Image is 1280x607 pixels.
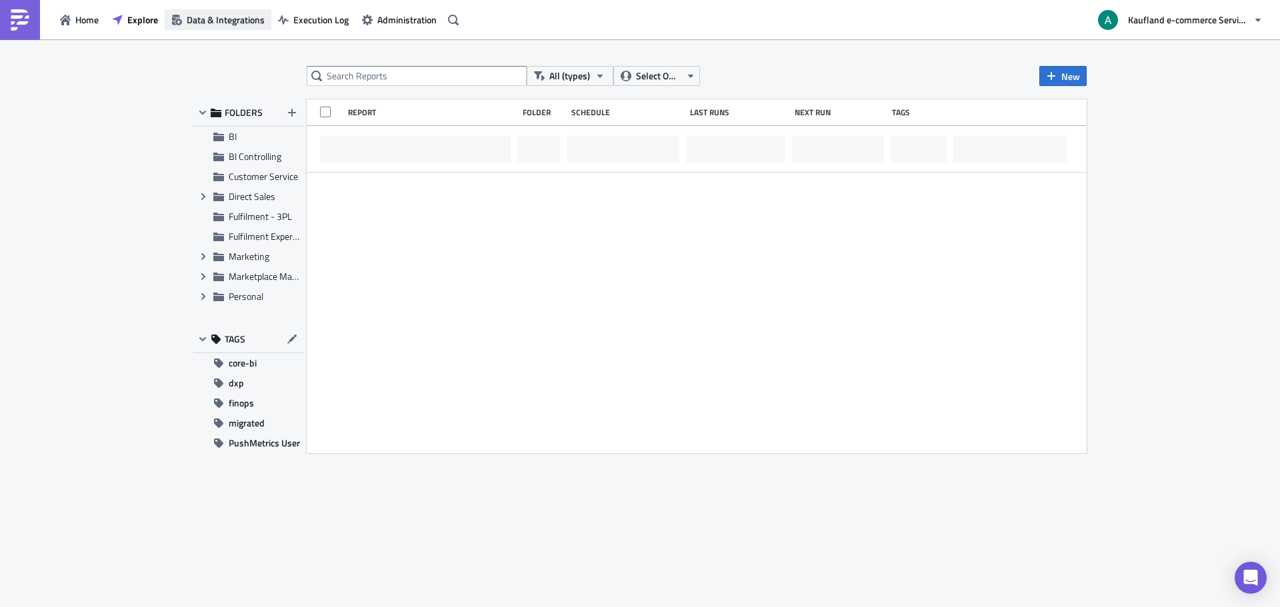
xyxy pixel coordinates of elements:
div: Next Run [795,107,886,117]
span: Fulfilment - 3PL [229,209,292,223]
input: Search Reports [307,66,527,86]
div: Folder [523,107,565,117]
span: Administration [377,13,437,27]
span: Data & Integrations [187,13,265,27]
span: Select Owner [636,69,681,83]
span: Direct Sales [229,189,275,203]
span: TAGS [225,333,245,345]
button: New [1039,66,1087,86]
span: BI [229,129,237,143]
span: dxp [229,373,244,393]
button: PushMetrics User [193,433,303,453]
div: Report [348,107,516,117]
span: Marketplace Management [229,269,333,283]
button: Administration [355,9,443,30]
button: All (types) [527,66,613,86]
button: Execution Log [271,9,355,30]
span: Kaufland e-commerce Services GmbH & Co. KG [1128,13,1248,27]
button: migrated [193,413,303,433]
span: Explore [127,13,158,27]
span: migrated [229,413,265,433]
span: core-bi [229,353,257,373]
div: Open Intercom Messenger [1235,562,1267,594]
button: Kaufland e-commerce Services GmbH & Co. KG [1090,5,1270,35]
button: dxp [193,373,303,393]
span: Customer Service [229,169,298,183]
span: All (types) [549,69,590,83]
div: Schedule [571,107,683,117]
span: Fulfilment Experience [229,229,313,243]
button: Select Owner [613,66,700,86]
button: core-bi [193,353,303,373]
div: Last Runs [690,107,788,117]
button: Data & Integrations [165,9,271,30]
span: FOLDERS [225,107,263,119]
span: BI Controlling [229,149,281,163]
button: Explore [105,9,165,30]
button: Home [53,9,105,30]
div: Tags [892,107,948,117]
span: New [1061,69,1080,83]
span: Home [75,13,99,27]
span: PushMetrics User [229,433,300,453]
img: PushMetrics [9,9,31,31]
img: Avatar [1097,9,1119,31]
span: Marketing [229,249,269,263]
span: Personal [229,289,263,303]
span: finops [229,393,254,413]
button: finops [193,393,303,413]
span: Execution Log [293,13,349,27]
